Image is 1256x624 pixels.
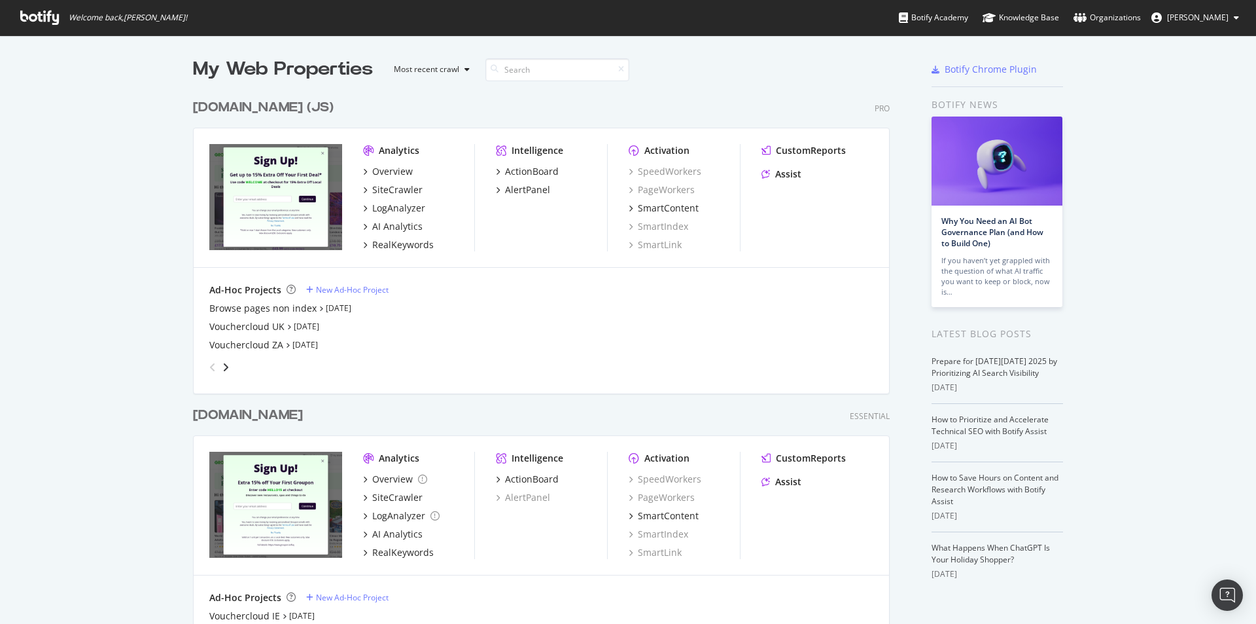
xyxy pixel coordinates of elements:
[505,473,559,486] div: ActionBoard
[496,183,550,196] a: AlertPanel
[932,98,1063,112] div: Botify news
[629,546,682,559] a: SmartLink
[363,491,423,504] a: SiteCrawler
[193,98,339,117] a: [DOMAIN_NAME] (JS)
[850,411,890,422] div: Essential
[932,356,1057,378] a: Prepare for [DATE][DATE] 2025 by Prioritizing AI Search Visibility
[383,59,475,80] button: Most recent crawl
[193,98,334,117] div: [DOMAIN_NAME] (JS)
[69,12,187,23] span: Welcome back, [PERSON_NAME] !
[629,528,688,541] a: SmartIndex
[363,528,423,541] a: AI Analytics
[209,339,283,352] a: Vouchercloud ZA
[306,592,389,603] a: New Ad-Hoc Project
[306,284,389,295] a: New Ad-Hoc Project
[316,592,389,603] div: New Ad-Hoc Project
[629,238,682,251] a: SmartLink
[363,220,423,233] a: AI Analytics
[638,509,699,523] div: SmartContent
[363,202,425,215] a: LogAnalyzer
[761,475,801,488] a: Assist
[761,144,846,157] a: CustomReports
[629,509,699,523] a: SmartContent
[644,144,689,157] div: Activation
[372,165,413,178] div: Overview
[496,165,559,178] a: ActionBoard
[629,473,701,486] a: SpeedWorkers
[363,238,434,251] a: RealKeywords
[776,452,846,465] div: CustomReports
[372,491,423,504] div: SiteCrawler
[363,509,440,523] a: LogAnalyzer
[629,183,695,196] a: PageWorkers
[193,56,373,83] div: My Web Properties
[372,473,413,486] div: Overview
[209,302,317,315] a: Browse pages non index
[363,183,423,196] a: SiteCrawler
[209,591,281,604] div: Ad-Hoc Projects
[209,284,281,297] div: Ad-Hoc Projects
[983,11,1059,24] div: Knowledge Base
[316,284,389,295] div: New Ad-Hoc Project
[899,11,968,24] div: Botify Academy
[1073,11,1141,24] div: Organizations
[496,473,559,486] a: ActionBoard
[363,473,427,486] a: Overview
[512,452,563,465] div: Intelligence
[209,144,342,250] img: groupon.co.uk
[932,568,1063,580] div: [DATE]
[761,452,846,465] a: CustomReports
[363,546,434,559] a: RealKeywords
[644,452,689,465] div: Activation
[932,63,1037,76] a: Botify Chrome Plugin
[932,117,1062,206] img: Why You Need an AI Bot Governance Plan (and How to Build One)
[294,321,319,332] a: [DATE]
[875,103,890,114] div: Pro
[485,58,629,81] input: Search
[932,414,1049,437] a: How to Prioritize and Accelerate Technical SEO with Botify Assist
[372,220,423,233] div: AI Analytics
[932,472,1058,507] a: How to Save Hours on Content and Research Workflows with Botify Assist
[1141,7,1249,28] button: [PERSON_NAME]
[1212,579,1243,611] div: Open Intercom Messenger
[941,215,1043,249] a: Why You Need an AI Bot Governance Plan (and How to Build One)
[209,452,342,558] img: groupon.ie
[394,65,459,73] div: Most recent crawl
[932,510,1063,522] div: [DATE]
[629,491,695,504] a: PageWorkers
[372,546,434,559] div: RealKeywords
[292,339,318,350] a: [DATE]
[326,303,351,314] a: [DATE]
[363,165,413,178] a: Overview
[372,528,423,541] div: AI Analytics
[638,202,699,215] div: SmartContent
[193,406,303,425] div: [DOMAIN_NAME]
[775,168,801,181] div: Assist
[209,610,280,623] a: Vouchercloud IE
[209,320,285,333] a: Vouchercloud UK
[193,406,308,425] a: [DOMAIN_NAME]
[372,202,425,215] div: LogAnalyzer
[372,238,434,251] div: RealKeywords
[496,491,550,504] a: AlertPanel
[629,220,688,233] a: SmartIndex
[945,63,1037,76] div: Botify Chrome Plugin
[629,165,701,178] a: SpeedWorkers
[932,542,1050,565] a: What Happens When ChatGPT Is Your Holiday Shopper?
[776,144,846,157] div: CustomReports
[204,357,221,378] div: angle-left
[289,610,315,621] a: [DATE]
[505,165,559,178] div: ActionBoard
[221,361,230,374] div: angle-right
[941,255,1053,297] div: If you haven’t yet grappled with the question of what AI traffic you want to keep or block, now is…
[932,382,1063,394] div: [DATE]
